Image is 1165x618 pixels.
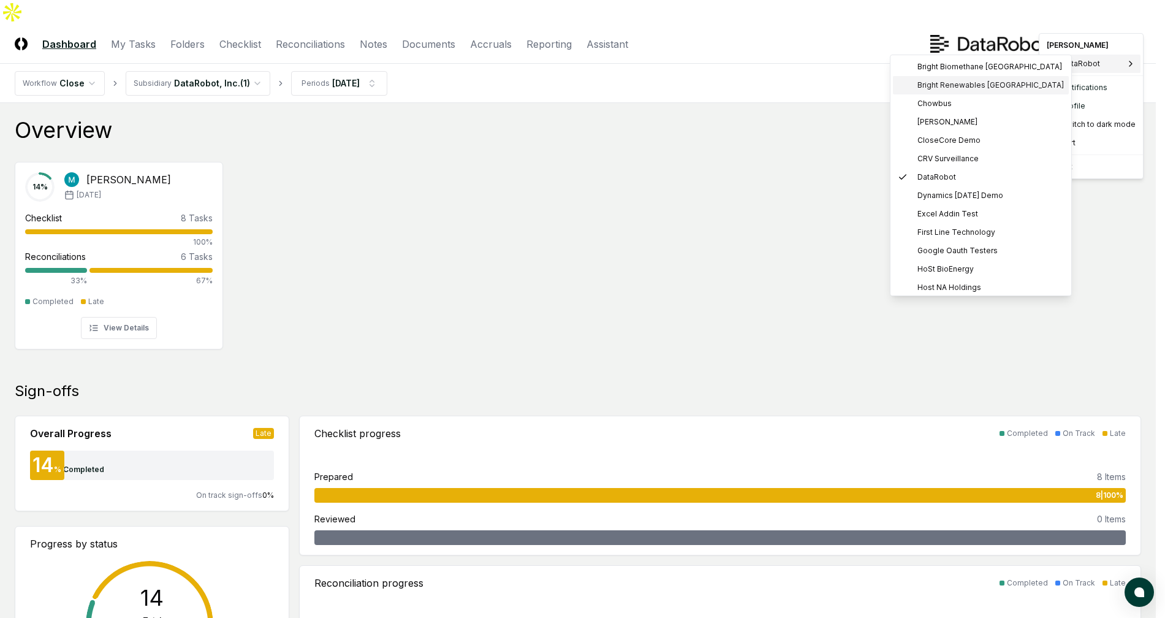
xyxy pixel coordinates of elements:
div: Switch to dark mode [1042,115,1140,134]
span: Bright Biomethane [GEOGRAPHIC_DATA] [917,61,1062,72]
span: CloseCore Demo [917,135,981,146]
span: Host NA Holdings [917,282,981,293]
div: Support [1042,134,1140,152]
div: [PERSON_NAME] [1042,36,1140,55]
span: CRV Surveillance [917,153,979,164]
span: DataRobot [917,172,956,183]
span: Dynamics [DATE] Demo [917,190,1003,201]
span: Chowbus [917,98,952,109]
span: Google Oauth Testers [917,245,998,256]
span: HoSt BioEnergy [917,264,974,275]
span: DataRobot [1061,58,1100,69]
a: Profile [1042,97,1140,115]
div: Logout [1042,158,1140,176]
span: Excel Addin Test [917,208,978,219]
a: Notifications [1042,78,1140,97]
span: [PERSON_NAME] [917,116,977,128]
span: Bright Renewables [GEOGRAPHIC_DATA] [917,80,1064,91]
span: First Line Technology [917,227,995,238]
